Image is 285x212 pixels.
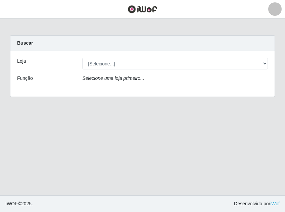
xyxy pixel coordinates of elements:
[82,75,144,81] i: Selecione uma loja primeiro...
[5,201,18,206] span: IWOF
[17,40,33,46] strong: Buscar
[234,200,280,207] span: Desenvolvido por
[128,5,157,13] img: CoreUI Logo
[5,200,33,207] span: © 2025 .
[270,201,280,206] a: iWof
[17,58,26,65] label: Loja
[17,75,33,82] label: Função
